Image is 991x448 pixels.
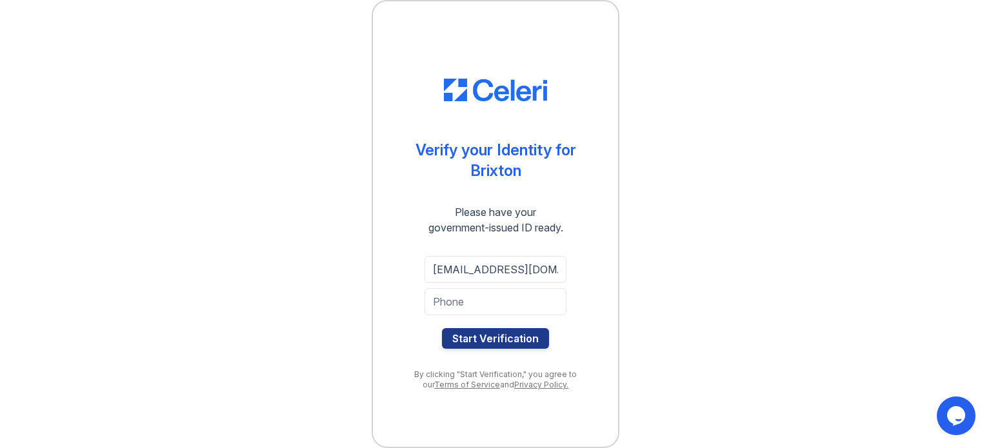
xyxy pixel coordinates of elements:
[514,380,568,389] a: Privacy Policy.
[937,396,978,435] iframe: chat widget
[442,328,549,349] button: Start Verification
[444,79,547,102] img: CE_Logo_Blue-a8612792a0a2168367f1c8372b55b34899dd931a85d93a1a3d3e32e68fde9ad4.png
[425,288,566,315] input: Phone
[405,204,586,235] div: Please have your government-issued ID ready.
[399,369,592,390] div: By clicking "Start Verification," you agree to our and
[425,256,566,283] input: Email
[415,140,576,181] div: Verify your Identity for Brixton
[434,380,500,389] a: Terms of Service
